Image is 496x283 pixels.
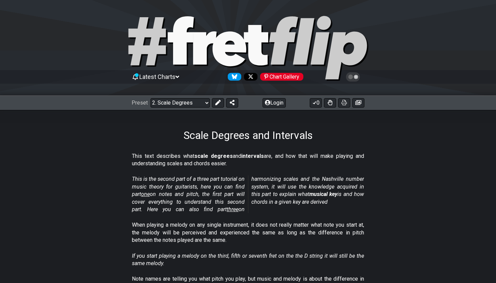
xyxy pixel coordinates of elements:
[309,191,337,197] strong: musical key
[141,191,150,197] span: one
[227,206,239,213] span: three
[241,153,264,159] strong: intervals
[132,221,364,244] p: When playing a melody on any single instrument, it does not really matter what note you start at,...
[352,98,364,108] button: Create image
[184,129,313,142] h1: Scale Degrees and Intervals
[260,73,303,81] div: Chart Gallery
[212,98,224,108] button: Edit Preset
[132,100,148,106] span: Preset
[338,98,350,108] button: Print
[263,98,286,108] button: Login
[132,176,364,213] em: This is the second part of a three part tutorial on music theory for guitarists, here you can fin...
[194,153,233,159] strong: scale degrees
[226,98,238,108] button: Share Preset
[225,73,241,81] a: Follow #fretflip at Bluesky
[139,73,175,80] span: Latest Charts
[324,98,336,108] button: Toggle Dexterity for all fretkits
[132,253,364,266] em: If you start playing a melody on the third, fifth or seventh fret on the the D string it will sti...
[257,73,303,81] a: #fretflip at Pinterest
[349,74,357,80] span: Toggle light / dark theme
[241,73,257,81] a: Follow #fretflip at X
[310,98,322,108] button: 0
[150,98,210,108] select: Preset
[132,152,364,168] p: This text describes what and are, and how that will make playing and understanding scales and cho...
